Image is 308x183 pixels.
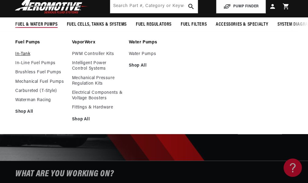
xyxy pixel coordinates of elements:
[15,109,66,115] a: Shop All
[72,51,123,57] a: PWM Controller Kits
[62,17,131,32] summary: Fuel Cells, Tanks & Systems
[15,88,66,94] a: Carbureted (T-Style)
[129,40,179,45] a: Water Pumps
[67,21,127,28] span: Fuel Cells, Tanks & Systems
[211,17,273,32] summary: Accessories & Specialty
[131,17,176,32] summary: Fuel Regulators
[15,79,66,85] a: Mechanical Fuel Pumps
[15,60,66,66] a: In-Line Fuel Pumps
[15,51,66,57] a: In-Tank
[15,97,66,103] a: Waterman Racing
[72,75,123,86] a: Mechanical Pressure Regulation Kits
[72,90,123,101] a: Electrical Components & Voltage Boosters
[15,70,66,75] a: Brushless Fuel Pumps
[72,117,123,122] a: Shop All
[129,51,179,57] a: Water Pumps
[136,21,172,28] span: Fuel Regulators
[72,60,123,71] a: Intelligent Power Control Systems
[72,105,123,110] a: Fittings & Hardware
[72,40,123,45] a: VaporWorx
[181,21,207,28] span: Fuel Filters
[176,17,211,32] summary: Fuel Filters
[216,21,268,28] span: Accessories & Specialty
[15,40,66,45] a: Fuel Pumps
[129,63,179,68] a: Shop All
[11,17,62,32] summary: Fuel & Water Pumps
[15,21,58,28] span: Fuel & Water Pumps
